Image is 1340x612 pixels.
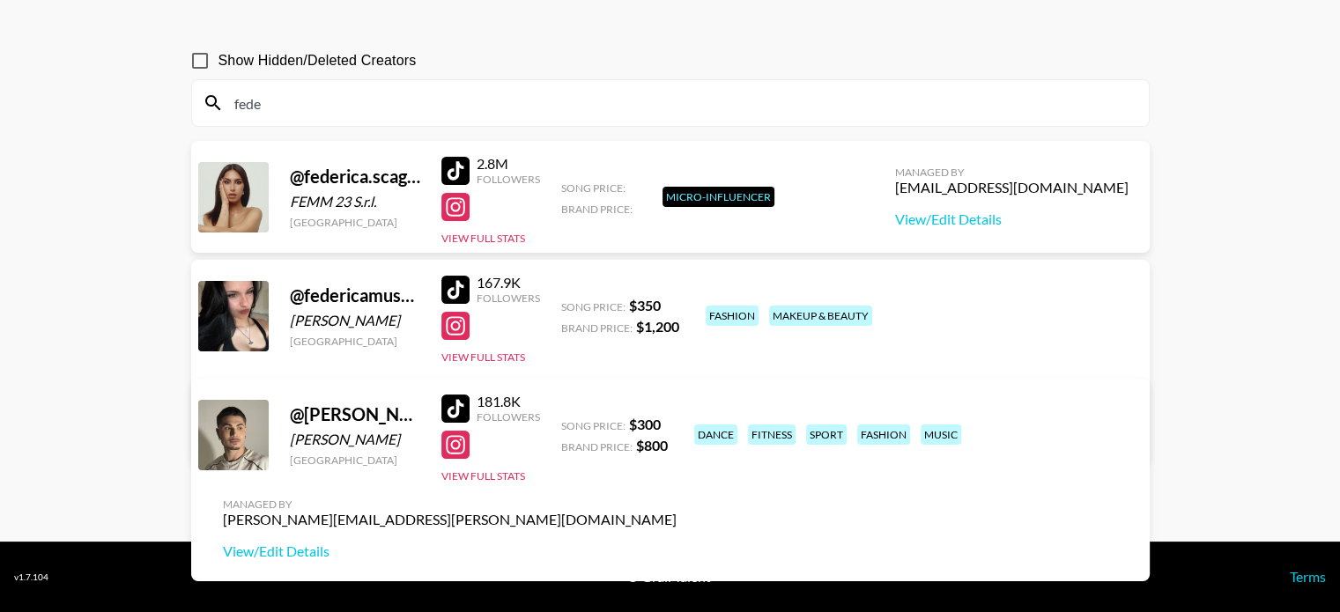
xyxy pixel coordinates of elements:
input: Search by User Name [224,89,1138,117]
div: [EMAIL_ADDRESS][DOMAIN_NAME] [895,179,1129,196]
div: sport [806,424,847,445]
div: fitness [748,424,796,445]
a: View/Edit Details [895,210,1129,228]
div: Followers [477,291,540,305]
div: FEMM 23 S.r.l. [290,193,420,210]
div: @ federicamuscass [290,284,420,306]
button: View Full Stats [441,350,525,364]
span: Song Price: [561,419,626,432]
strong: $ 800 [636,437,668,453]
span: Brand Price: [561,440,633,453]
div: [GEOGRAPHIC_DATA] [290,453,420,467]
div: makeup & beauty [769,306,872,326]
div: [GEOGRAPHIC_DATA] [290,335,420,348]
div: [PERSON_NAME] [290,431,420,448]
div: Followers [477,410,540,424]
a: View/Edit Details [223,542,677,560]
span: Brand Price: [561,203,633,216]
span: Show Hidden/Deleted Creators [218,50,417,71]
div: 2.8M [477,155,540,173]
strong: $ 350 [629,297,661,313]
div: 167.9K [477,274,540,291]
div: fashion [857,424,910,445]
div: Managed By [223,498,677,511]
span: Brand Price: [561,321,633,335]
span: Song Price: [561,181,626,195]
div: [GEOGRAPHIC_DATA] [290,216,420,229]
strong: $ 1,200 [636,318,679,335]
div: fashion [706,306,759,326]
div: Managed By [895,166,1129,179]
div: @ federica.scagnetti [290,166,420,188]
div: @ [PERSON_NAME].ravazzi [290,403,420,425]
a: Terms [1290,568,1326,585]
div: [PERSON_NAME][EMAIL_ADDRESS][PERSON_NAME][DOMAIN_NAME] [223,511,677,528]
div: [PERSON_NAME] [290,312,420,329]
div: dance [694,424,737,445]
div: music [921,424,961,445]
button: View Full Stats [441,232,525,245]
button: View Full Stats [441,469,525,483]
div: Followers [477,173,540,186]
div: v 1.7.104 [14,571,48,583]
div: Micro-Influencer [663,187,774,207]
span: Song Price: [561,300,626,313]
div: 181.8K [477,393,540,410]
strong: $ 300 [629,416,661,432]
